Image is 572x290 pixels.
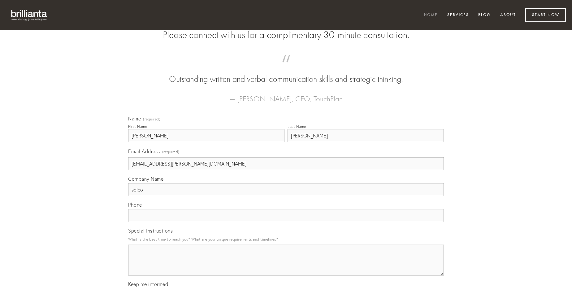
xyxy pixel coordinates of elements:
[128,176,163,182] span: Company Name
[128,116,141,122] span: Name
[128,228,173,234] span: Special Instructions
[138,61,434,85] blockquote: Outstanding written and verbal communication skills and strategic thinking.
[138,61,434,73] span: “
[128,202,142,208] span: Phone
[128,235,444,243] p: What is the best time to reach you? What are your unique requirements and timelines?
[420,10,442,20] a: Home
[128,148,160,154] span: Email Address
[162,148,180,156] span: (required)
[6,6,53,24] img: brillianta - research, strategy, marketing
[525,8,566,22] a: Start Now
[288,124,306,129] div: Last Name
[138,85,434,105] figcaption: — [PERSON_NAME], CEO, TouchPlan
[443,10,473,20] a: Services
[128,29,444,41] h2: Please connect with us for a complimentary 30-minute consultation.
[474,10,495,20] a: Blog
[496,10,520,20] a: About
[128,281,168,287] span: Keep me informed
[143,117,160,121] span: (required)
[128,124,147,129] div: First Name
